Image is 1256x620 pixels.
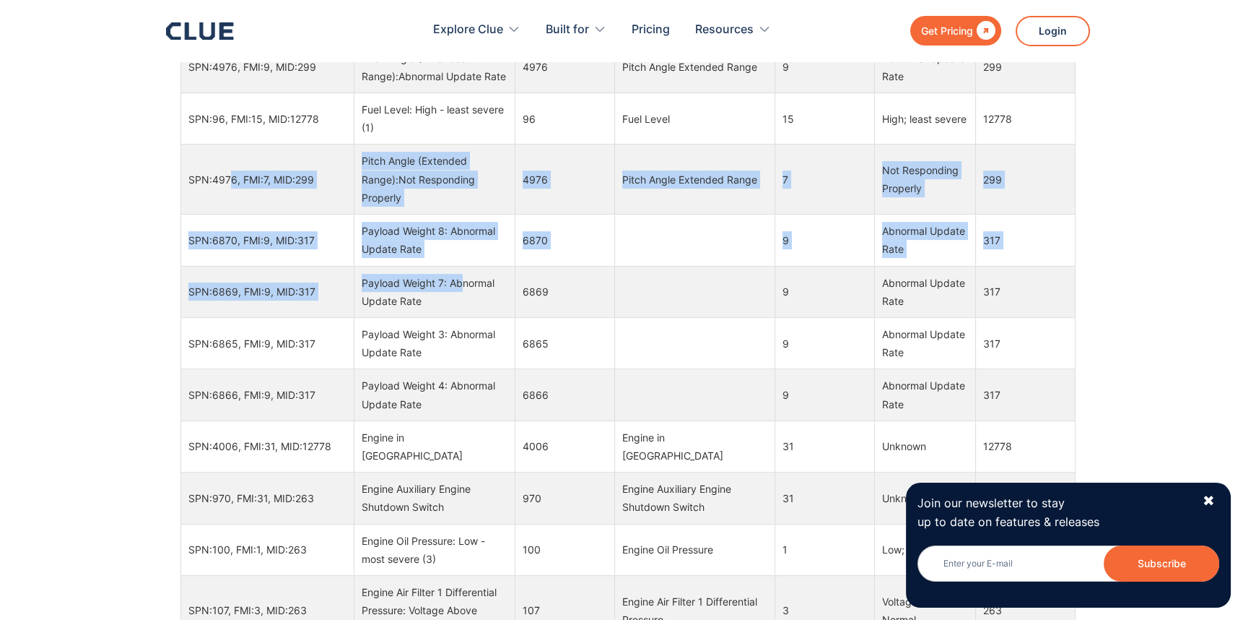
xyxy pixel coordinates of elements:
[515,145,614,215] td: 4976
[622,429,767,465] div: Engine in [GEOGRAPHIC_DATA]
[622,58,767,76] div: Pitch Angle Extended Range
[975,215,1075,266] td: 317
[917,546,1219,596] form: Newsletter
[181,93,354,145] td: SPN:96, FMI:15, MID:12778
[515,473,614,524] td: 970
[775,145,875,215] td: 7
[975,421,1075,472] td: 12778
[433,7,520,53] div: Explore Clue
[515,93,614,145] td: 96
[181,317,354,369] td: SPN:6865, FMI:9, MID:317
[775,421,875,472] td: 31
[882,49,968,85] div: Abnormal Update Rate
[973,22,995,40] div: 
[921,22,973,40] div: Get Pricing
[775,369,875,421] td: 9
[181,473,354,524] td: SPN:970, FMI:31, MID:263
[515,266,614,317] td: 6869
[362,49,507,85] div: Pitch Angle (Extended Range):Abnormal Update Rate
[433,7,503,53] div: Explore Clue
[362,429,507,465] div: Engine in [GEOGRAPHIC_DATA]
[614,93,775,145] td: Fuel Level
[975,317,1075,369] td: 317
[882,376,968,413] div: Abnormal Update Rate
[910,16,1001,46] a: Get Pricing
[546,7,606,53] div: Built for
[917,494,1189,530] p: Join our newsletter to stay up to date on features & releases
[775,524,875,575] td: 1
[775,317,875,369] td: 9
[882,274,968,310] div: Abnormal Update Rate
[695,7,754,53] div: Resources
[695,7,771,53] div: Resources
[975,266,1075,317] td: 317
[515,369,614,421] td: 6866
[882,325,968,361] div: Abnormal Update Rate
[1203,492,1215,510] div: ✖
[882,222,968,258] div: Abnormal Update Rate
[775,41,875,92] td: 9
[775,266,875,317] td: 9
[546,7,589,53] div: Built for
[975,93,1075,145] td: 12778
[1016,16,1090,46] a: Login
[181,524,354,575] td: SPN:100, FMI:1, MID:263
[975,145,1075,215] td: 299
[917,546,1219,582] input: Enter your E-mail
[181,145,354,215] td: SPN:4976, FMI:7, MID:299
[875,473,976,524] td: Unknown
[975,41,1075,92] td: 299
[181,266,354,317] td: SPN:6869, FMI:9, MID:317
[362,274,507,310] div: Payload Weight 7: Abnormal Update Rate
[515,317,614,369] td: 6865
[362,376,507,413] div: Payload Weight 4: Abnormal Update Rate
[362,325,507,361] div: Payload Weight 3: Abnormal Update Rate
[1104,546,1219,582] input: Subscribe
[975,473,1075,524] td: 263
[875,524,976,575] td: Low; most severe
[515,421,614,472] td: 4006
[181,369,354,421] td: SPN:6866, FMI:9, MID:317
[775,215,875,266] td: 9
[362,152,507,207] div: Pitch Angle (Extended Range):Not Responding Properly
[875,421,976,472] td: Unknown
[515,524,614,575] td: 100
[362,532,507,568] div: Engine Oil Pressure: Low - most severe (3)
[181,421,354,472] td: SPN:4006, FMI:31, MID:12778
[775,93,875,145] td: 15
[181,215,354,266] td: SPN:6870, FMI:9, MID:317
[622,541,767,559] div: Engine Oil Pressure
[515,41,614,92] td: 4976
[882,161,968,197] div: Not Responding Properly
[632,7,670,53] a: Pricing
[362,222,507,258] div: Payload Weight 8: Abnormal Update Rate
[362,100,507,137] div: Fuel Level: High - least severe (1)
[775,473,875,524] td: 31
[975,369,1075,421] td: 317
[362,480,507,516] div: Engine Auxiliary Engine Shutdown Switch
[515,215,614,266] td: 6870
[622,480,767,516] div: Engine Auxiliary Engine Shutdown Switch
[181,41,354,92] td: SPN:4976, FMI:9, MID:299
[882,110,968,128] div: High; least severe
[622,171,767,189] div: Pitch Angle Extended Range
